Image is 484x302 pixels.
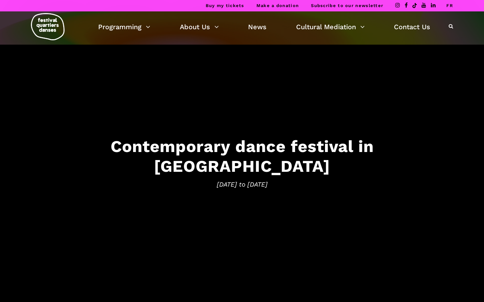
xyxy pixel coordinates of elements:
[206,3,244,8] a: Buy my tickets
[180,21,219,33] a: About Us
[311,3,383,8] a: Subscribe to our newsletter
[248,21,267,33] a: News
[34,179,450,189] span: [DATE] to [DATE]
[98,21,150,33] a: Programming
[446,3,453,8] a: FR
[394,21,430,33] a: Contact Us
[256,3,299,8] a: Make a donation
[31,13,65,40] img: logo-fqd-med
[296,21,365,33] a: Cultural Mediation
[34,137,450,176] h3: Contemporary dance festival in [GEOGRAPHIC_DATA]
